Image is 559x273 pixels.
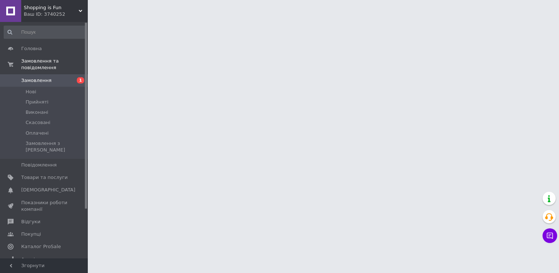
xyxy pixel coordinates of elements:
span: Нові [26,89,36,95]
span: Оплачені [26,130,49,136]
span: Товари та послуги [21,174,68,181]
span: Повідомлення [21,162,57,168]
span: Показники роботи компанії [21,199,68,213]
input: Пошук [4,26,86,39]
span: Покупці [21,231,41,238]
button: Чат з покупцем [543,228,557,243]
span: [DEMOGRAPHIC_DATA] [21,187,75,193]
span: Головна [21,45,42,52]
span: Каталог ProSale [21,243,61,250]
span: Прийняті [26,99,48,105]
span: 1 [77,77,84,83]
span: Замовлення та повідомлення [21,58,88,71]
span: Замовлення з [PERSON_NAME] [26,140,86,153]
span: Відгуки [21,218,40,225]
span: Виконані [26,109,48,116]
span: Скасовані [26,119,50,126]
span: Аналітика [21,256,46,263]
div: Ваш ID: 3740252 [24,11,88,18]
span: Замовлення [21,77,52,84]
span: Shopping is Fun [24,4,79,11]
